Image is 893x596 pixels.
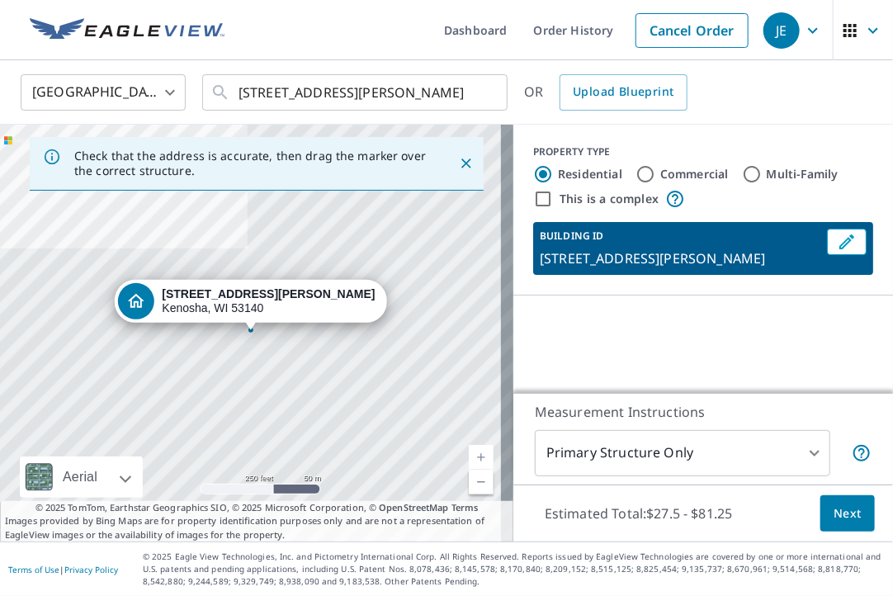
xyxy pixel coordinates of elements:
[35,501,479,515] span: © 2025 TomTom, Earthstar Geographics SIO, © 2025 Microsoft Corporation, ©
[767,166,839,182] label: Multi-Family
[64,564,118,575] a: Privacy Policy
[827,229,867,255] button: Edit building 1
[451,501,479,513] a: Terms
[114,280,386,331] div: Dropped pin, building 1, Residential property, 702 Sheridan Rd Kenosha, WI 53140
[8,564,59,575] a: Terms of Use
[469,445,494,470] a: Current Level 17, Zoom In
[540,248,820,268] p: [STREET_ADDRESS][PERSON_NAME]
[456,153,477,174] button: Close
[30,18,224,43] img: EV Logo
[74,149,429,178] p: Check that the address is accurate, then drag the marker over the correct structure.
[8,565,118,575] p: |
[524,74,687,111] div: OR
[560,74,687,111] a: Upload Blueprint
[162,287,375,315] div: Kenosha, WI 53140
[852,443,872,463] span: Your report will include only the primary structure on the property. For example, a detached gara...
[820,495,875,532] button: Next
[533,144,873,159] div: PROPERTY TYPE
[535,402,872,422] p: Measurement Instructions
[834,504,862,524] span: Next
[21,69,186,116] div: [GEOGRAPHIC_DATA]
[20,456,143,498] div: Aerial
[660,166,729,182] label: Commercial
[635,13,749,48] a: Cancel Order
[540,229,603,243] p: BUILDING ID
[469,470,494,494] a: Current Level 17, Zoom Out
[532,495,746,532] p: Estimated Total: $27.5 - $81.25
[162,287,375,300] strong: [STREET_ADDRESS][PERSON_NAME]
[58,456,102,498] div: Aerial
[143,551,885,588] p: © 2025 Eagle View Technologies, Inc. and Pictometry International Corp. All Rights Reserved. Repo...
[558,166,622,182] label: Residential
[379,501,448,513] a: OpenStreetMap
[239,69,474,116] input: Search by address or latitude-longitude
[763,12,800,49] div: JE
[560,191,659,207] label: This is a complex
[573,82,673,102] span: Upload Blueprint
[535,430,830,476] div: Primary Structure Only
